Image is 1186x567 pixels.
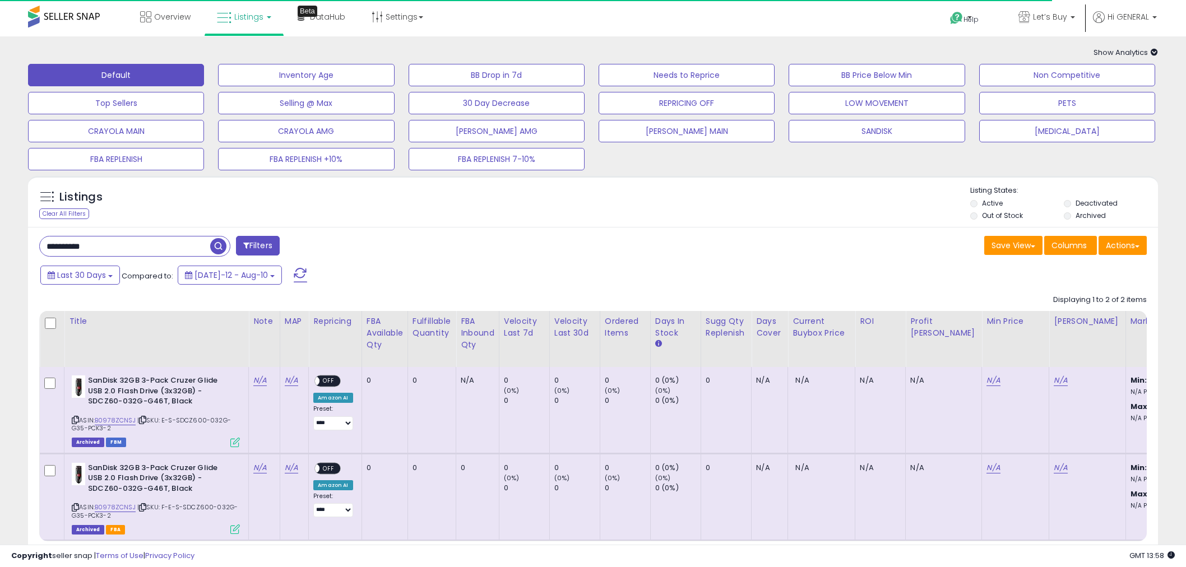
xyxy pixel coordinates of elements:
span: FBA [106,525,125,535]
button: [PERSON_NAME] AMG [409,120,585,142]
span: Compared to: [122,271,173,281]
div: ASIN: [72,463,240,533]
button: REPRICING OFF [599,92,775,114]
a: Terms of Use [96,550,143,561]
a: N/A [1054,375,1067,386]
strong: Copyright [11,550,52,561]
div: 0 [413,375,447,385]
span: | SKU: E-S-SDCZ600-032G-G35-PCK3-2 [72,416,231,433]
button: FBA REPLENISH 7-10% [409,148,585,170]
small: (0%) [504,386,520,395]
b: SanDisk 32GB 3-Pack Cruzer Glide USB 2.0 Flash Drive (3x32GB) - SDCZ60-032G-G46T, Black [88,463,224,497]
div: 0 [706,375,743,385]
button: Save View [984,236,1043,255]
div: 0 [605,463,650,473]
label: Deactivated [1076,198,1118,208]
div: N/A [461,375,490,385]
div: 0 [554,483,600,493]
button: [MEDICAL_DATA] [979,120,1155,142]
button: Inventory Age [218,64,394,86]
div: N/A [860,463,897,473]
div: Preset: [313,405,353,430]
div: Sugg Qty Replenish [706,315,747,339]
button: Actions [1099,236,1147,255]
button: PETS [979,92,1155,114]
div: Velocity Last 30d [554,315,595,339]
span: Let’s Buy [1033,11,1067,22]
img: 314tnzei8lL._SL40_.jpg [72,375,85,398]
div: FBA inbound Qty [461,315,494,351]
div: 0 [504,463,549,473]
label: Out of Stock [982,211,1023,220]
button: BB Price Below Min [789,64,965,86]
small: Days In Stock. [655,339,662,349]
span: Show Analytics [1094,47,1158,58]
div: MAP [285,315,304,327]
div: 0 (0%) [655,463,701,473]
span: OFF [320,463,338,473]
h5: Listings [59,189,103,205]
div: 0 [413,463,447,473]
button: [PERSON_NAME] MAIN [599,120,775,142]
a: B0978ZCNSJ [95,503,136,512]
button: Non Competitive [979,64,1155,86]
span: DataHub [310,11,345,22]
span: 2025-09-10 13:58 GMT [1129,550,1175,561]
div: 0 [605,396,650,406]
a: N/A [285,462,298,473]
div: N/A [910,463,973,473]
span: Hi GENERAL [1108,11,1149,22]
div: Note [253,315,275,327]
button: SANDISK [789,120,965,142]
a: N/A [285,375,298,386]
div: 0 [605,483,650,493]
div: 0 [504,483,549,493]
div: 0 [367,375,399,385]
button: FBA REPLENISH +10% [218,148,394,170]
div: N/A [910,375,973,385]
div: Title [69,315,244,327]
b: Min: [1131,375,1147,385]
span: Help [963,15,979,24]
span: Columns [1051,240,1087,251]
div: Current Buybox Price [793,315,850,339]
small: (0%) [605,386,620,395]
small: (0%) [554,386,570,395]
b: Min: [1131,462,1147,473]
div: FBA Available Qty [367,315,403,351]
span: OFF [320,377,338,386]
span: Overview [154,11,191,22]
div: Tooltip anchor [298,6,317,17]
small: (0%) [504,473,520,482]
button: LOW MOVEMENT [789,92,965,114]
span: Listings that have been deleted from Seller Central [72,438,104,447]
div: N/A [860,375,897,385]
div: Fulfillable Quantity [413,315,451,339]
span: [DATE]-12 - Aug-10 [194,269,268,281]
button: Selling @ Max [218,92,394,114]
span: N/A [795,462,809,473]
div: Days Cover [756,315,783,339]
button: Needs to Reprice [599,64,775,86]
span: Listings [234,11,263,22]
div: 0 (0%) [655,396,701,406]
i: Get Help [949,11,963,25]
a: N/A [253,462,267,473]
div: 0 [554,375,600,385]
div: 0 [504,375,549,385]
div: [PERSON_NAME] [1054,315,1120,327]
div: seller snap | | [11,551,194,561]
span: Listings that have been deleted from Seller Central [72,525,104,535]
button: CRAYOLA MAIN [28,120,204,142]
button: Filters [236,236,280,255]
a: B0978ZCNSJ [95,416,136,425]
button: FBA REPLENISH [28,148,204,170]
small: (0%) [554,473,570,482]
button: [DATE]-12 - Aug-10 [178,266,282,285]
div: Repricing [313,315,356,327]
small: (0%) [655,386,671,395]
div: ASIN: [72,375,240,446]
div: 0 [554,396,600,406]
div: 0 [706,463,743,473]
small: (0%) [655,473,671,482]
